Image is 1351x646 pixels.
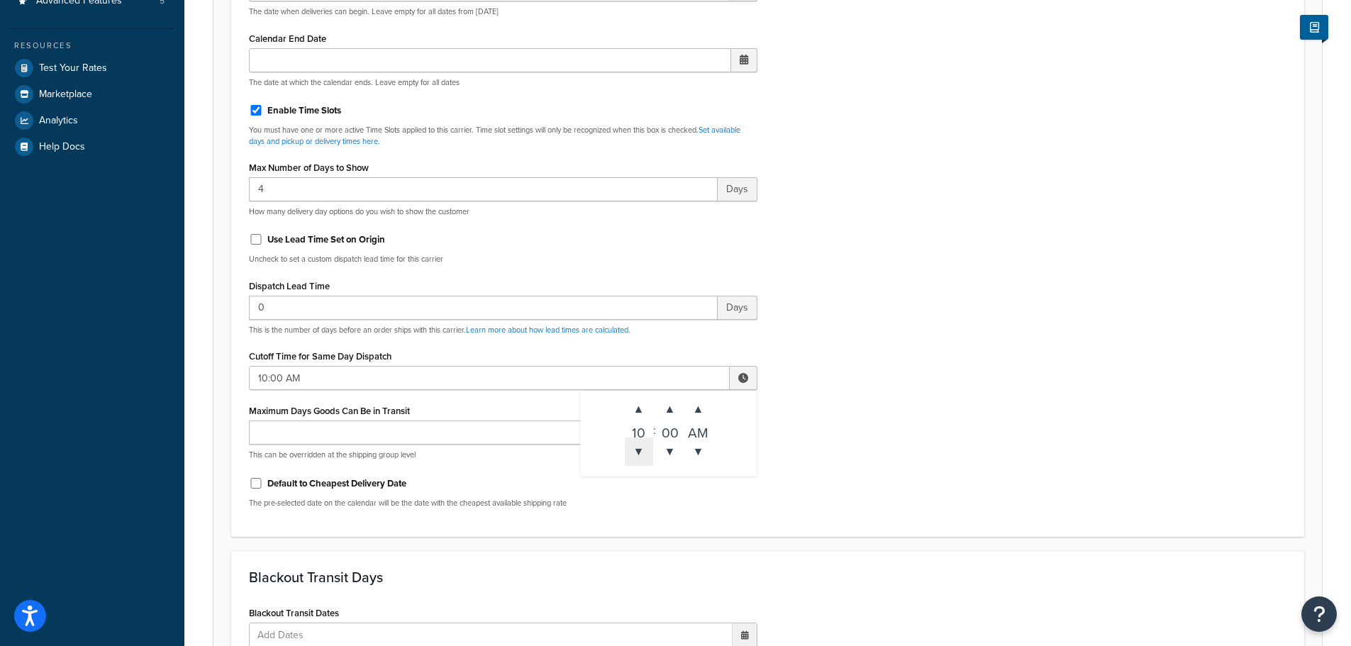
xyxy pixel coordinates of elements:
span: Analytics [39,115,78,127]
label: Calendar End Date [249,33,326,44]
span: ▲ [625,395,653,423]
a: Test Your Rates [11,55,174,81]
span: ▲ [684,395,713,423]
span: Days [718,177,757,201]
button: Open Resource Center [1301,596,1337,632]
span: ▼ [625,438,653,466]
label: Default to Cheapest Delivery Date [267,477,406,490]
a: Set available days and pickup or delivery times here. [249,124,740,146]
label: Maximum Days Goods Can Be in Transit [249,406,410,416]
label: Max Number of Days to Show [249,162,369,173]
div: 10 [625,423,653,438]
span: ▲ [656,395,684,423]
span: ▼ [656,438,684,466]
a: Marketplace [11,82,174,107]
p: Uncheck to set a custom dispatch lead time for this carrier [249,254,757,264]
span: Marketplace [39,89,92,101]
p: How many delivery day options do you wish to show the customer [249,206,757,217]
span: ▼ [684,438,713,466]
p: This can be overridden at the shipping group level [249,450,757,460]
a: Help Docs [11,134,174,160]
a: Learn more about how lead times are calculated. [466,324,630,335]
span: Days [718,296,757,320]
label: Blackout Transit Dates [249,608,339,618]
p: The pre-selected date on the calendar will be the date with the cheapest available shipping rate [249,498,757,508]
h3: Blackout Transit Days [249,569,1286,585]
label: Enable Time Slots [267,104,341,117]
button: Show Help Docs [1300,15,1328,40]
a: Analytics [11,108,174,133]
p: You must have one or more active Time Slots applied to this carrier. Time slot settings will only... [249,125,757,147]
p: The date when deliveries can begin. Leave empty for all dates from [DATE] [249,6,757,17]
span: Help Docs [39,141,85,153]
div: AM [684,423,713,438]
div: Resources [11,40,174,52]
p: This is the number of days before an order ships with this carrier. [249,325,757,335]
div: : [653,395,656,466]
label: Dispatch Lead Time [249,281,330,291]
div: 00 [656,423,684,438]
span: Test Your Rates [39,62,107,74]
label: Cutoff Time for Same Day Dispatch [249,351,391,362]
p: The date at which the calendar ends. Leave empty for all dates [249,77,757,88]
label: Use Lead Time Set on Origin [267,233,385,246]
